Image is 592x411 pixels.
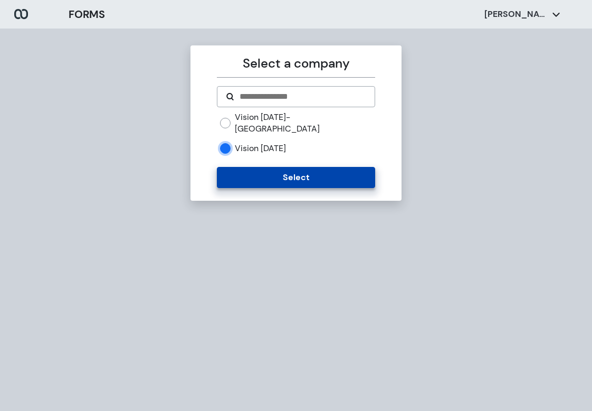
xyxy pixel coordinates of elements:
[217,167,375,188] button: Select
[217,54,375,73] p: Select a company
[69,6,105,22] h3: FORMS
[484,8,548,20] p: [PERSON_NAME]
[235,111,375,134] label: Vision [DATE]- [GEOGRAPHIC_DATA]
[238,90,366,103] input: Search
[235,143,286,154] label: Vision [DATE]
